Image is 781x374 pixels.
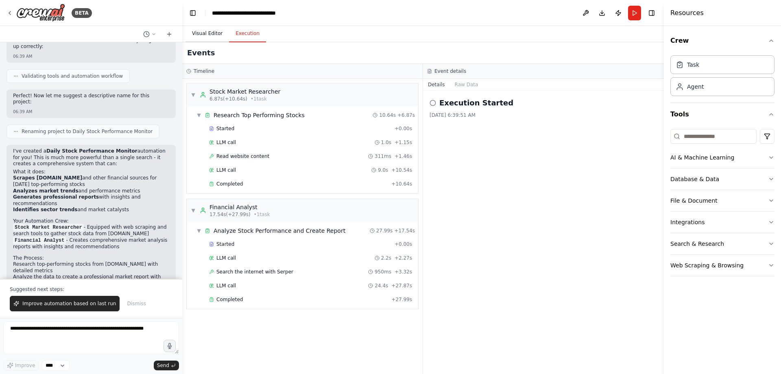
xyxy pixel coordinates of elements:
div: Integrations [670,218,705,226]
button: Database & Data [670,168,774,190]
h2: Events [187,47,215,59]
p: Perfect! Now let me suggest a descriptive name for this project: [13,93,169,105]
li: - Equipped with web scraping and search tools to gather stock data from [DOMAIN_NAME] [13,224,169,237]
button: Execution [229,25,266,42]
div: Task [687,61,699,69]
button: Web Scraping & Browsing [670,255,774,276]
button: Crew [670,29,774,52]
button: Integrations [670,212,774,233]
button: Tools [670,103,774,126]
strong: Analyzes market trends [13,188,79,194]
span: + 1.15s [395,139,412,146]
li: Research top-performing stocks from [DOMAIN_NAME] with detailed metrics [13,261,169,274]
span: LLM call [216,139,236,146]
li: and market catalysts [13,207,169,213]
button: Hide right sidebar [646,7,657,19]
div: BETA [72,8,92,18]
span: 1.0s [381,139,391,146]
span: 27.99s [376,227,393,234]
h2: What it does: [13,169,169,175]
div: [DATE] 6:39:51 AM [430,112,657,118]
h2: Your Automation Crew: [13,218,169,225]
h3: Event details [434,68,466,74]
span: 2.2s [381,255,391,261]
div: Web Scraping & Browsing [670,261,744,269]
div: Research Top Performing Stocks [214,111,305,119]
span: + 6.87s [397,112,415,118]
div: Crew [670,52,774,103]
div: Tools [670,126,774,283]
h2: Execution Started [439,97,513,109]
button: Details [423,79,450,90]
li: and other financial sources for [DATE] top-performing stocks [13,175,169,188]
p: Suggested next steps: [10,286,172,293]
span: ▼ [191,92,196,98]
h3: Timeline [194,68,214,74]
span: • 1 task [251,96,267,102]
button: Start a new chat [163,29,176,39]
span: Validating tools and automation workflow [22,73,123,79]
div: AI & Machine Learning [670,153,734,162]
span: Completed [216,181,243,187]
p: Let me validate the automation to make sure everything is set up correctly: [13,37,169,50]
span: 311ms [375,153,391,160]
li: Analyze the data to create a professional market report with insights and recommendations [13,274,169,287]
div: Search & Research [670,240,724,248]
span: ▼ [191,207,196,214]
span: LLM call [216,282,236,289]
span: • 1 task [254,211,270,218]
button: Improve automation based on last run [10,296,120,311]
span: 10.64s [379,112,396,118]
h4: Resources [670,8,704,18]
li: with insights and recommendations [13,194,169,207]
span: + 10.54s [391,167,412,173]
span: 24.4s [375,282,388,289]
nav: breadcrumb [212,9,295,17]
button: File & Document [670,190,774,211]
div: Analyze Stock Performance and Create Report [214,227,345,235]
span: + 2.27s [395,255,412,261]
strong: Daily Stock Performance Monitor [46,148,137,154]
span: Dismiss [127,300,146,307]
button: Click to speak your automation idea [164,340,176,352]
span: + 10.64s [391,181,412,187]
span: + 27.87s [391,282,412,289]
code: Stock Market Researcher [13,224,84,231]
span: Send [157,362,169,369]
span: Renaming project to Daily Stock Performance Monitor [22,128,153,135]
span: Read website content [216,153,269,160]
span: LLM call [216,255,236,261]
span: + 0.00s [395,125,412,132]
button: Hide left sidebar [187,7,199,19]
span: Completed [216,296,243,303]
span: 950ms [375,269,391,275]
div: 06:39 AM [13,109,169,115]
span: 6.87s (+10.64s) [209,96,247,102]
div: Database & Data [670,175,719,183]
span: Search the internet with Serper [216,269,293,275]
div: File & Document [670,197,718,205]
button: Switch to previous chat [140,29,159,39]
p: I've created a automation for you! This is much more powerful than a single search - it creates a... [13,148,169,167]
span: ▼ [196,227,201,234]
div: Stock Market Researcher [209,87,280,96]
div: 06:39 AM [13,53,169,59]
button: Dismiss [123,296,150,311]
span: + 0.00s [395,241,412,247]
button: Visual Editor [185,25,229,42]
button: Improve [3,360,39,371]
button: AI & Machine Learning [670,147,774,168]
span: ▼ [196,112,201,118]
strong: Generates professional reports [13,194,99,200]
span: 9.0s [378,167,388,173]
span: 17.54s (+27.99s) [209,211,251,218]
span: Started [216,241,234,247]
img: Logo [16,4,65,22]
span: + 3.32s [395,269,412,275]
span: LLM call [216,167,236,173]
h2: The Process: [13,255,169,262]
strong: Identifies sector trends [13,207,77,212]
span: Started [216,125,234,132]
div: Agent [687,83,704,91]
li: - Creates comprehensive market analysis reports with insights and recommendations [13,237,169,250]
